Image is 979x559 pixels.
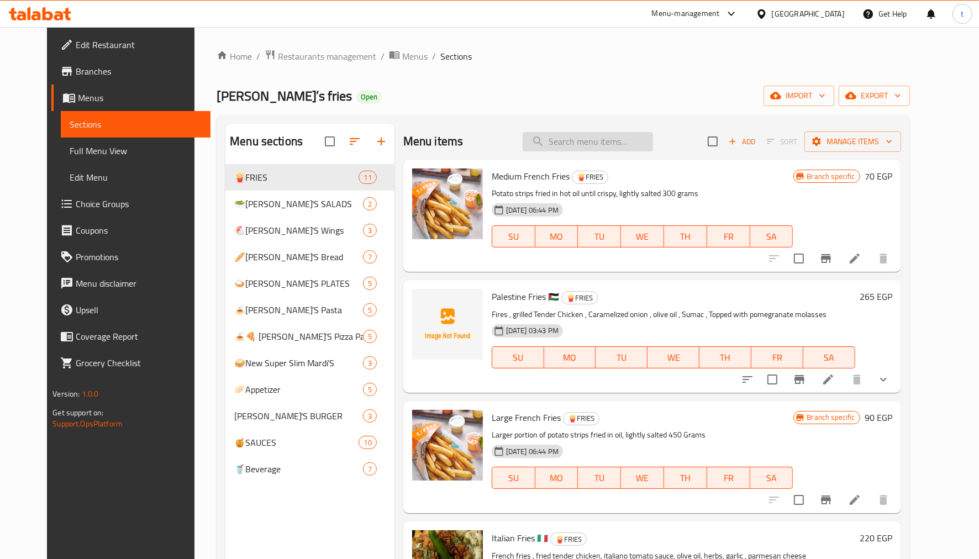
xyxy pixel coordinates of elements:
[961,8,964,20] span: t
[225,164,394,191] div: 🍟FRIES11
[432,50,436,63] li: /
[364,278,376,289] span: 5
[578,225,621,247] button: TU
[368,128,394,155] button: Add section
[234,303,363,317] span: 🍝[PERSON_NAME]’S Pasta
[561,291,598,304] div: 🍟FRIES
[359,437,376,448] span: 10
[356,91,382,104] div: Open
[808,350,851,366] span: SA
[225,270,394,297] div: 🍛[PERSON_NAME]'S PLATES5
[225,297,394,323] div: 🍝[PERSON_NAME]’S Pasta5
[381,50,385,63] li: /
[492,288,559,305] span: Palestine Fries 🇵🇸
[813,487,839,513] button: Branch-specific-item
[256,50,260,63] li: /
[761,368,784,391] span: Select to update
[572,171,608,183] span: 🍟FRIES
[52,405,103,420] span: Get support on:
[492,409,561,426] span: Large French Fries
[564,412,599,425] span: 🍟FRIES
[51,191,210,217] a: Choice Groups
[848,252,861,265] a: Edit menu item
[234,356,363,370] div: 🥪New Super Slim Mardi’S
[363,356,377,370] div: items
[652,350,695,366] span: WE
[318,130,341,153] span: Select all sections
[497,229,531,245] span: SU
[502,325,563,336] span: [DATE] 03:43 PM
[234,462,363,476] span: 🥤Beverage
[551,533,586,546] span: 🍟FRIES
[813,245,839,272] button: Branch-specific-item
[265,49,376,64] a: Restaurants management
[225,323,394,350] div: 🍝🍕 [PERSON_NAME]’S Pizza Pasta5
[839,86,910,106] button: export
[225,191,394,217] div: 🥗[PERSON_NAME]'S SALADS2
[750,467,793,489] button: SA
[724,133,760,150] span: Add item
[600,350,643,366] span: TU
[51,31,210,58] a: Edit Restaurant
[234,250,363,263] span: 🥖[PERSON_NAME]'S Bread
[364,358,376,368] span: 3
[70,144,202,157] span: Full Menu View
[402,50,428,63] span: Menus
[540,229,574,245] span: MO
[389,49,428,64] a: Menus
[76,356,202,370] span: Grocery Checklist
[865,168,892,184] h6: 70 EGP
[363,383,377,396] div: items
[701,130,724,153] span: Select section
[712,229,746,245] span: FR
[225,244,394,270] div: 🥖[PERSON_NAME]'S Bread7
[234,383,363,396] div: 🥟Appetizer
[363,224,377,237] div: items
[844,366,870,393] button: delete
[363,277,377,290] div: items
[76,224,202,237] span: Coupons
[225,350,394,376] div: 🥪New Super Slim Mardi’S3
[364,199,376,209] span: 2
[803,412,860,423] span: Branch specific
[217,83,352,108] span: [PERSON_NAME]’s fries
[61,138,210,164] a: Full Menu View
[364,464,376,474] span: 7
[234,197,363,210] span: 🥗[PERSON_NAME]'S SALADS
[712,470,746,486] span: FR
[234,224,363,237] span: 🐔[PERSON_NAME]’S Wings
[78,91,202,104] span: Menus
[76,303,202,317] span: Upsell
[76,330,202,343] span: Coverage Report
[497,470,531,486] span: SU
[363,409,377,423] div: items
[412,289,483,360] img: Palestine Fries 🇵🇸
[848,89,901,103] span: export
[403,133,464,150] h2: Menu items
[724,133,760,150] button: Add
[727,135,757,148] span: Add
[51,270,210,297] a: Menu disclaimer
[364,305,376,315] span: 5
[364,252,376,262] span: 7
[755,229,789,245] span: SA
[412,168,483,239] img: Medium French Fries
[535,225,578,247] button: MO
[756,350,799,366] span: FR
[363,250,377,263] div: items
[803,346,855,368] button: SA
[76,277,202,290] span: Menu disclaimer
[860,289,892,304] h6: 265 EGP
[234,171,359,184] span: 🍟FRIES
[664,225,707,247] button: TH
[225,160,394,487] nav: Menu sections
[804,131,901,152] button: Manage items
[492,428,793,442] p: Larger portion of potato strips fried in oil, lightly salted 450 Grams
[70,118,202,131] span: Sections
[621,225,664,247] button: WE
[356,92,382,102] span: Open
[540,470,574,486] span: MO
[764,86,834,106] button: import
[652,7,720,20] div: Menu-management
